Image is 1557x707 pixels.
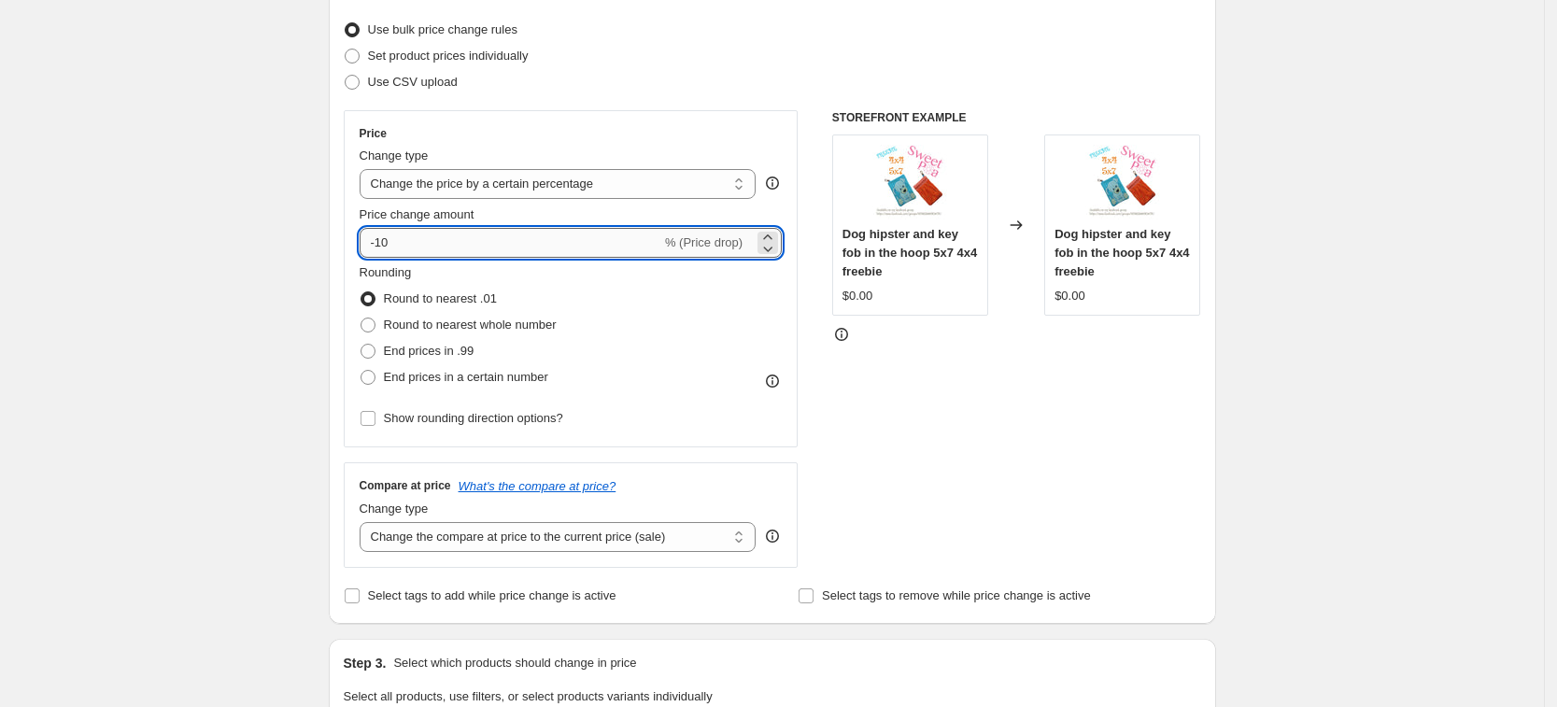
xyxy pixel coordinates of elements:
[360,126,387,141] h3: Price
[360,207,474,221] span: Price change amount
[822,588,1091,602] span: Select tags to remove while price change is active
[393,654,636,672] p: Select which products should change in price
[360,265,412,279] span: Rounding
[368,588,616,602] span: Select tags to add while price change is active
[384,318,557,332] span: Round to nearest whole number
[1085,145,1160,219] img: Dog_hipster_and_key_fob_5x7_4x4_freebie_in_the_hoop_80x.jpg
[384,344,474,358] span: End prices in .99
[832,110,1201,125] h6: STOREFRONT EXAMPLE
[368,75,458,89] span: Use CSV upload
[360,228,661,258] input: -15
[368,22,517,36] span: Use bulk price change rules
[344,689,713,703] span: Select all products, use filters, or select products variants individually
[368,49,529,63] span: Set product prices individually
[459,479,616,493] button: What's the compare at price?
[763,174,782,192] div: help
[344,654,387,672] h2: Step 3.
[360,478,451,493] h3: Compare at price
[1055,287,1085,305] div: $0.00
[384,411,563,425] span: Show rounding direction options?
[872,145,947,219] img: Dog_hipster_and_key_fob_5x7_4x4_freebie_in_the_hoop_80x.jpg
[384,370,548,384] span: End prices in a certain number
[384,291,497,305] span: Round to nearest .01
[360,502,429,516] span: Change type
[665,235,743,249] span: % (Price drop)
[1055,227,1189,278] span: Dog hipster and key fob in the hoop 5x7 4x4 freebie
[360,148,429,163] span: Change type
[842,287,873,305] div: $0.00
[763,527,782,545] div: help
[842,227,977,278] span: Dog hipster and key fob in the hoop 5x7 4x4 freebie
